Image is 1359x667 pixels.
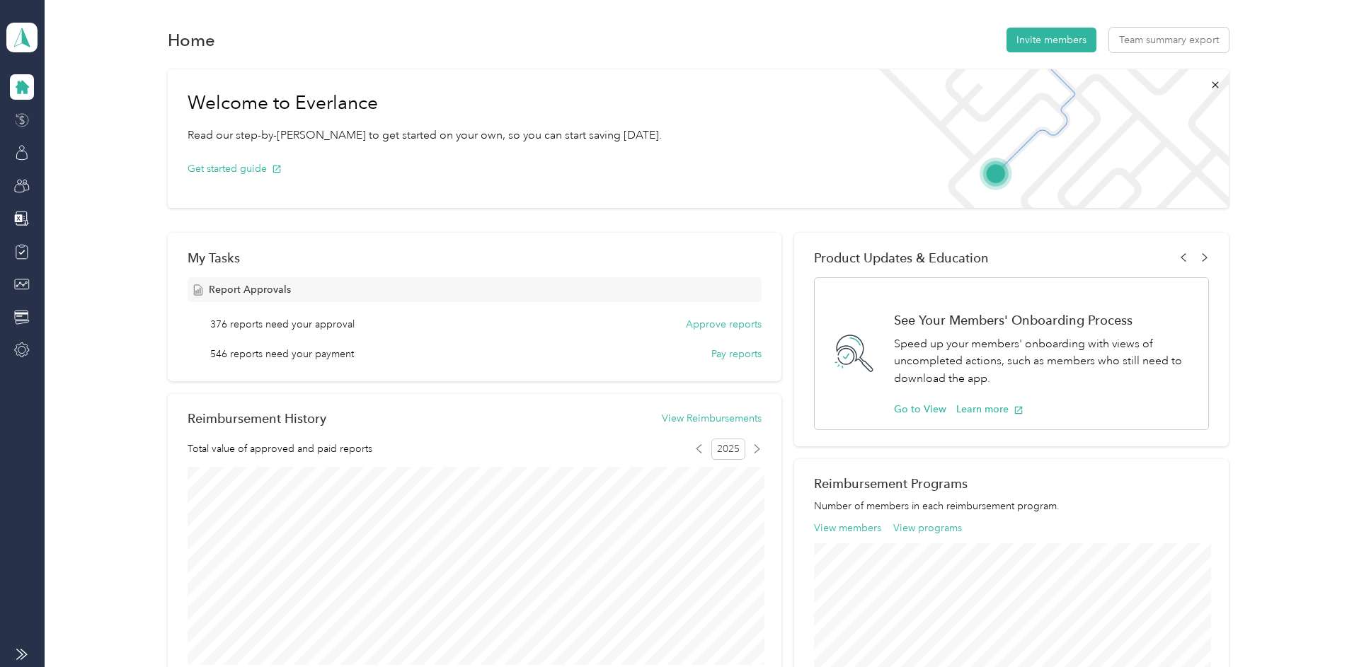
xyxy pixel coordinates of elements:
[209,282,291,297] span: Report Approvals
[686,317,762,332] button: Approve reports
[188,92,662,115] h1: Welcome to Everlance
[188,127,662,144] p: Read our step-by-[PERSON_NAME] to get started on your own, so you can start saving [DATE].
[662,411,762,426] button: View Reimbursements
[865,69,1228,208] img: Welcome to everlance
[188,250,762,265] div: My Tasks
[188,411,326,426] h2: Reimbursement History
[814,476,1209,491] h2: Reimbursement Programs
[711,439,745,460] span: 2025
[1109,28,1229,52] button: Team summary export
[956,402,1023,417] button: Learn more
[894,335,1193,388] p: Speed up your members' onboarding with views of uncompleted actions, such as members who still ne...
[188,441,372,456] span: Total value of approved and paid reports
[1007,28,1096,52] button: Invite members
[210,347,354,361] span: 546 reports need your payment
[814,521,881,535] button: View members
[894,402,946,417] button: Go to View
[711,347,762,361] button: Pay reports
[893,521,962,535] button: View programs
[168,33,215,47] h1: Home
[814,250,989,265] span: Product Updates & Education
[188,161,282,176] button: Get started guide
[1280,588,1359,667] iframe: Everlance-gr Chat Button Frame
[894,313,1193,327] h1: See Your Members' Onboarding Process
[210,317,355,332] span: 376 reports need your approval
[814,499,1209,514] p: Number of members in each reimbursement program.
